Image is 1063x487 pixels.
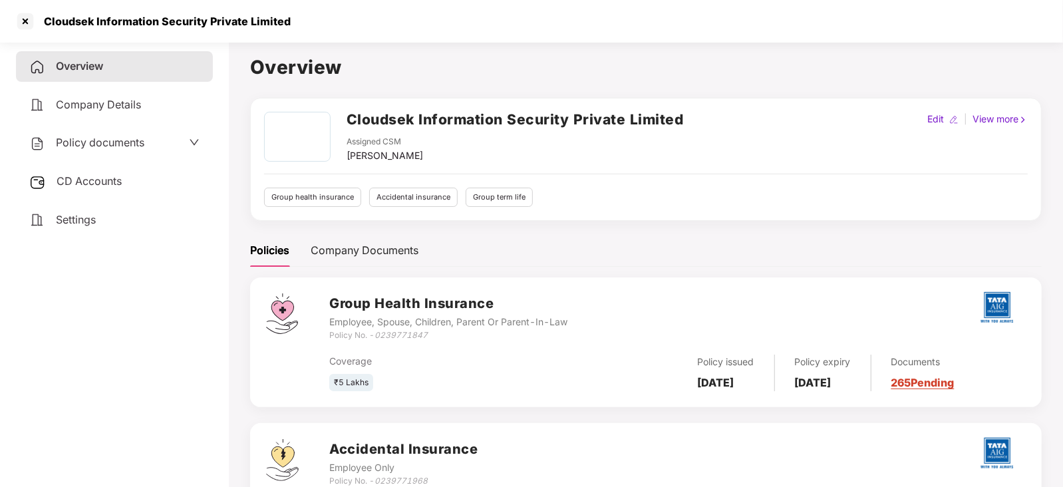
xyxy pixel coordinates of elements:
[466,188,533,207] div: Group term life
[250,53,1042,82] h1: Overview
[925,112,947,126] div: Edit
[329,439,478,460] h3: Accidental Insurance
[974,430,1020,476] img: tatag.png
[698,376,734,389] b: [DATE]
[891,355,955,369] div: Documents
[1018,115,1028,124] img: rightIcon
[949,115,959,124] img: editIcon
[56,136,144,149] span: Policy documents
[329,374,373,392] div: ₹5 Lakhs
[347,148,423,163] div: [PERSON_NAME]
[311,242,418,259] div: Company Documents
[329,460,478,475] div: Employee Only
[266,293,298,334] img: svg+xml;base64,PHN2ZyB4bWxucz0iaHR0cDovL3d3dy53My5vcmcvMjAwMC9zdmciIHdpZHRoPSI0Ny43MTQiIGhlaWdodD...
[29,136,45,152] img: svg+xml;base64,PHN2ZyB4bWxucz0iaHR0cDovL3d3dy53My5vcmcvMjAwMC9zdmciIHdpZHRoPSIyNCIgaGVpZ2h0PSIyNC...
[347,108,684,130] h2: Cloudsek Information Security Private Limited
[795,376,832,389] b: [DATE]
[29,97,45,113] img: svg+xml;base64,PHN2ZyB4bWxucz0iaHR0cDovL3d3dy53My5vcmcvMjAwMC9zdmciIHdpZHRoPSIyNCIgaGVpZ2h0PSIyNC...
[375,330,428,340] i: 0239771847
[891,376,955,389] a: 265 Pending
[264,188,361,207] div: Group health insurance
[329,354,561,369] div: Coverage
[698,355,754,369] div: Policy issued
[329,329,567,342] div: Policy No. -
[970,112,1030,126] div: View more
[961,112,970,126] div: |
[29,59,45,75] img: svg+xml;base64,PHN2ZyB4bWxucz0iaHR0cDovL3d3dy53My5vcmcvMjAwMC9zdmciIHdpZHRoPSIyNCIgaGVpZ2h0PSIyNC...
[266,439,299,481] img: svg+xml;base64,PHN2ZyB4bWxucz0iaHR0cDovL3d3dy53My5vcmcvMjAwMC9zdmciIHdpZHRoPSI0OS4zMjEiIGhlaWdodD...
[347,136,423,148] div: Assigned CSM
[329,293,567,314] h3: Group Health Insurance
[56,98,141,111] span: Company Details
[36,15,291,28] div: Cloudsek Information Security Private Limited
[189,137,200,148] span: down
[795,355,851,369] div: Policy expiry
[329,315,567,329] div: Employee, Spouse, Children, Parent Or Parent-In-Law
[974,284,1020,331] img: tatag.png
[29,212,45,228] img: svg+xml;base64,PHN2ZyB4bWxucz0iaHR0cDovL3d3dy53My5vcmcvMjAwMC9zdmciIHdpZHRoPSIyNCIgaGVpZ2h0PSIyNC...
[56,213,96,226] span: Settings
[375,476,428,486] i: 0239771968
[369,188,458,207] div: Accidental insurance
[56,59,103,73] span: Overview
[29,174,46,190] img: svg+xml;base64,PHN2ZyB3aWR0aD0iMjUiIGhlaWdodD0iMjQiIHZpZXdCb3g9IjAgMCAyNSAyNCIgZmlsbD0ibm9uZSIgeG...
[57,174,122,188] span: CD Accounts
[250,242,289,259] div: Policies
